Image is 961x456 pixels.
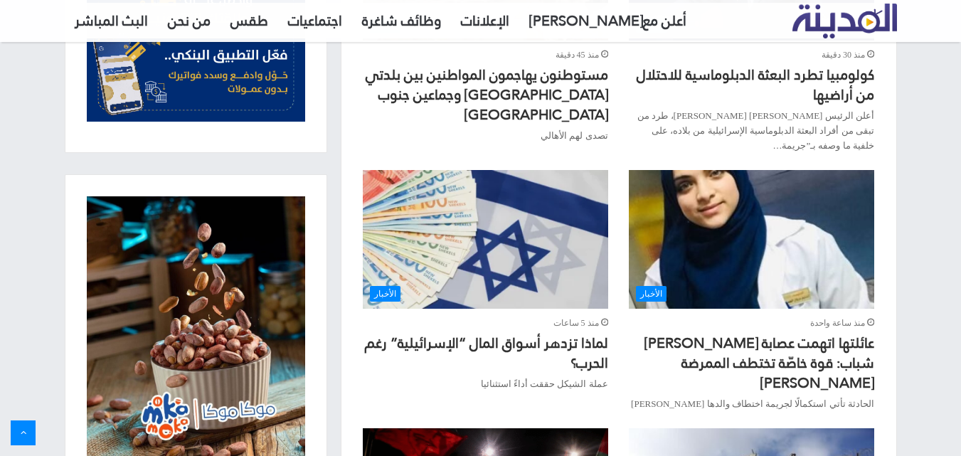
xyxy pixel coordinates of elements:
[363,170,607,308] a: لماذا تزدهر أسواق المال “الإسرائيلية” رغم الحرب؟
[636,286,667,302] span: الأخبار
[822,48,874,63] span: منذ 30 دقيقة
[553,316,608,331] span: منذ 5 ساعات
[629,108,874,153] p: أعلن الرئيس [PERSON_NAME] [PERSON_NAME]، طرد من تبقى من أفراد البعثة الدبلوماسية الإسرائيلية من ب...
[810,316,874,331] span: منذ ساعة واحدة
[629,396,874,411] p: الحادثة تأتي استكمالًا لجريمة اختطاف والدها [PERSON_NAME]
[363,128,607,143] p: تصدى لهم الأهالي
[370,286,400,302] span: الأخبار
[629,170,874,308] a: عائلتها اتهمت عصابة ياسر أبو شباب: قوة خاصّة تختطف الممرضة تسنيم الهمص
[792,4,897,39] a: تلفزيون المدينة
[637,61,874,108] a: كولومبيا تطرد البعثة الدبلوماسية للاحتلال من أراضيها
[644,329,874,396] a: عائلتها اتهمت عصابة [PERSON_NAME] شباب: قوة خاصّة تختطف الممرضة [PERSON_NAME]
[363,376,607,391] p: عملة الشيكل حققت أداءً استثنائيا
[792,4,897,38] img: تلفزيون المدينة
[363,170,607,308] img: صورة لماذا تزدهر أسواق المال “الإسرائيلية” رغم الحرب؟
[365,329,608,376] a: لماذا تزدهر أسواق المال “الإسرائيلية” رغم الحرب؟
[556,48,608,63] span: منذ 45 دقيقة
[629,170,874,308] img: صورة عائلتها اتهمت عصابة ياسر أبو شباب: قوة خاصّة تختطف الممرضة تسنيم الهمص
[366,61,608,128] a: مستوطنون يهاجمون المواطنين بين بلدتي [GEOGRAPHIC_DATA] وجماعين جنوب [GEOGRAPHIC_DATA]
